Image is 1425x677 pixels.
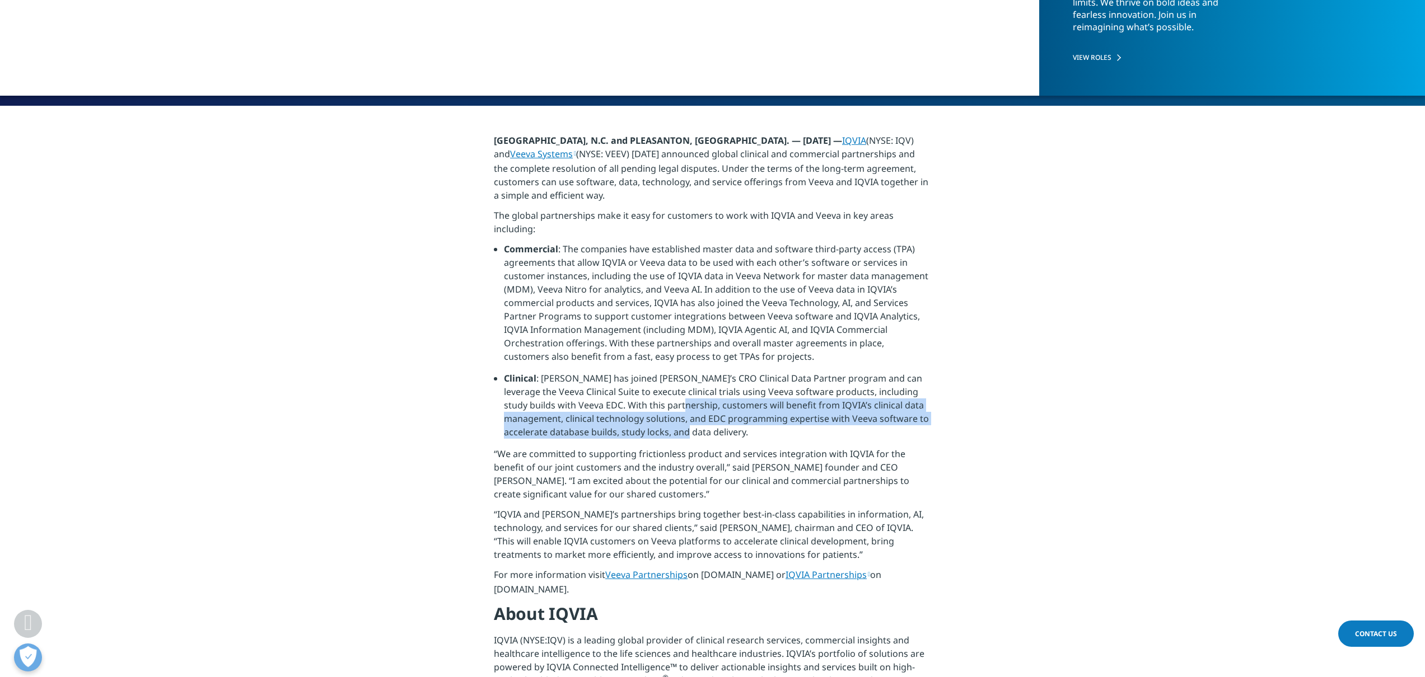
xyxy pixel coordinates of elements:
a: Veeva Systems [510,148,576,160]
p: For more information visit on [DOMAIN_NAME] or on [DOMAIN_NAME]. [494,568,931,603]
a: Veeva Partnerships [605,568,688,581]
strong: Clinical [504,372,536,384]
a: IQVIA Partnerships [786,568,870,581]
a: IQVIA [842,134,866,147]
a: VIEW ROLES [1073,53,1372,62]
p: The global partnerships make it easy for customers to work with IQVIA and Veeva in key areas incl... [494,209,931,242]
h4: About IQVIA [494,603,931,633]
p: “We are committed to supporting frictionless product and services integration with IQVIA for the ... [494,447,931,507]
strong: Commercial [504,243,558,255]
li: : [PERSON_NAME] has joined [PERSON_NAME]’s CRO Clinical Data Partner program and can leverage the... [504,372,931,447]
p: (NYSE: IQV) and (NYSE: VEEV) [DATE] announced global clinical and commercial partnerships and the... [494,134,931,209]
li: : The companies have established master data and software third-party access (TPA) agreements tha... [504,242,931,372]
a: Contact Us [1338,620,1414,647]
p: “IQVIA and [PERSON_NAME]’s partnerships bring together best-in-class capabilities in information,... [494,507,931,568]
strong: [GEOGRAPHIC_DATA], N.C. and PLEASANTON, [GEOGRAPHIC_DATA]. — [DATE] — [494,134,842,147]
span: Contact Us [1355,629,1397,638]
button: Open Preferences [14,643,42,671]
